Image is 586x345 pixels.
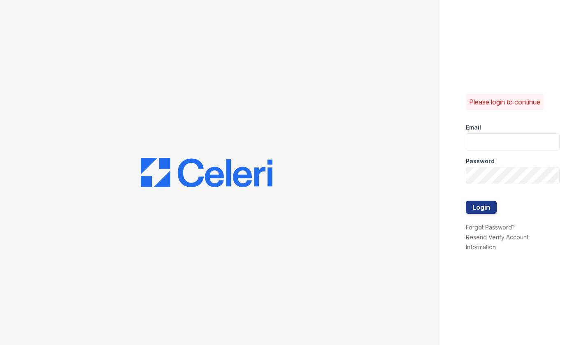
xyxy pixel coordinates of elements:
[466,157,495,165] label: Password
[466,123,481,132] label: Email
[141,158,272,188] img: CE_Logo_Blue-a8612792a0a2168367f1c8372b55b34899dd931a85d93a1a3d3e32e68fde9ad4.png
[469,97,540,107] p: Please login to continue
[466,224,515,231] a: Forgot Password?
[466,234,528,250] a: Resend Verify Account Information
[466,201,497,214] button: Login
